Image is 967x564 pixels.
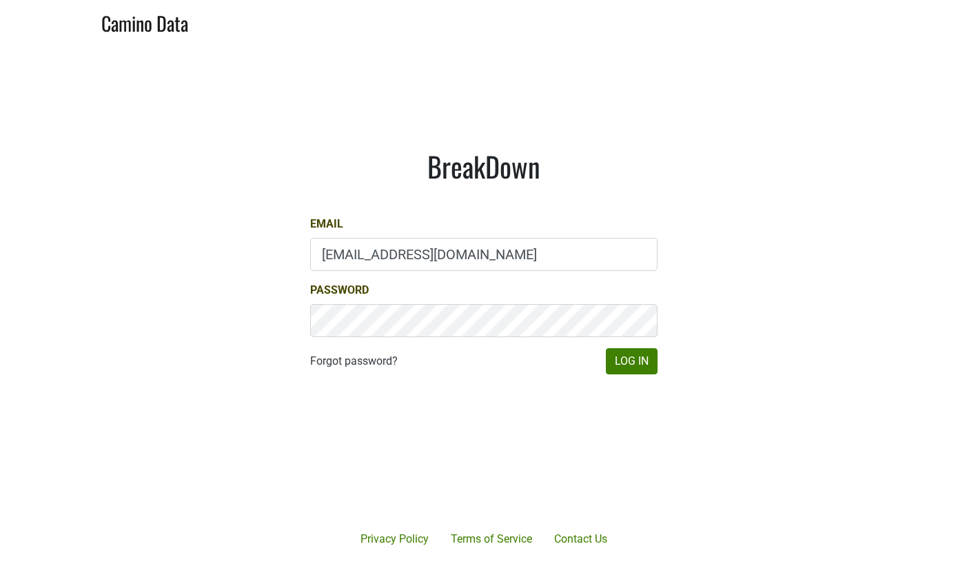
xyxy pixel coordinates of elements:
label: Password [310,282,369,299]
a: Terms of Service [440,525,543,553]
a: Contact Us [543,525,618,553]
a: Camino Data [101,6,188,38]
button: Log In [606,348,658,374]
a: Forgot password? [310,353,398,370]
label: Email [310,216,343,232]
h1: BreakDown [310,150,658,183]
a: Privacy Policy [349,525,440,553]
